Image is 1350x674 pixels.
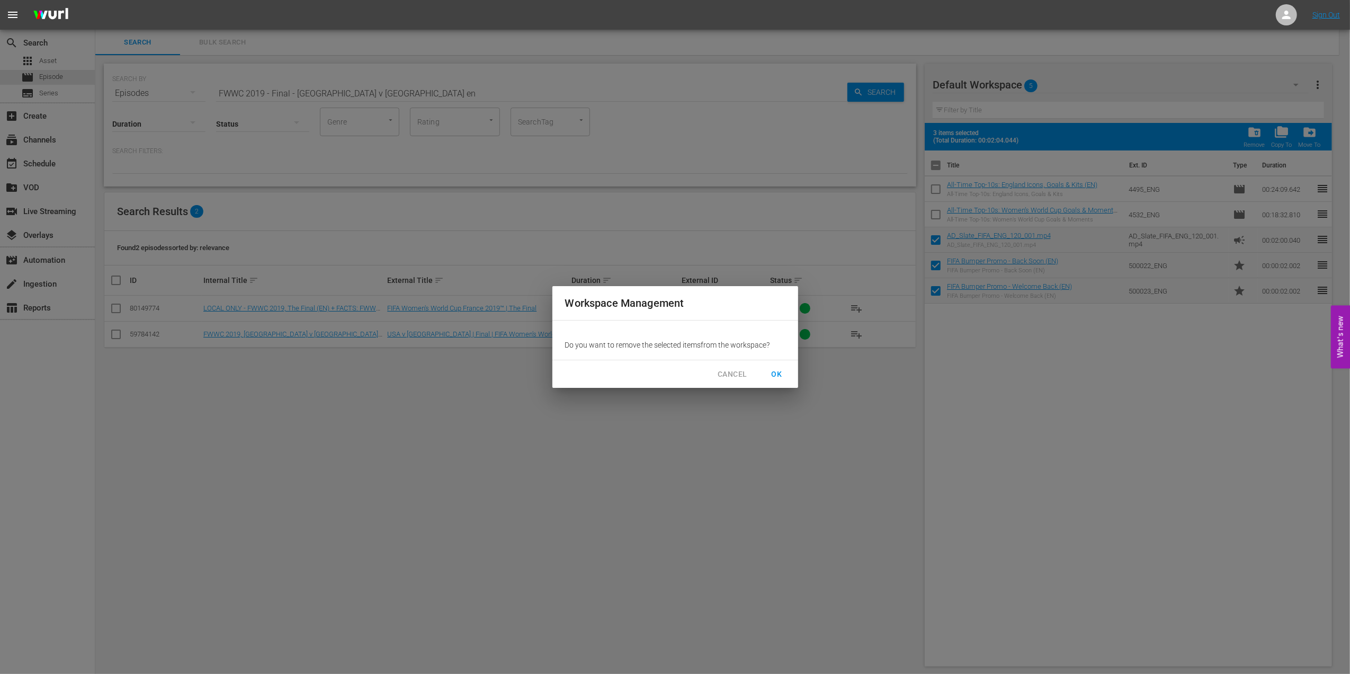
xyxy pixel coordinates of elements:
[768,368,785,381] span: OK
[6,8,19,21] span: menu
[760,365,794,384] button: OK
[1312,11,1340,19] a: Sign Out
[25,3,76,28] img: ans4CAIJ8jUAAAAAAAAAAAAAAAAAAAAAAAAgQb4GAAAAAAAAAAAAAAAAAAAAAAAAJMjXAAAAAAAAAAAAAAAAAAAAAAAAgAT5G...
[1331,306,1350,369] button: Open Feedback Widget
[709,365,755,384] button: CANCEL
[565,340,785,350] p: Do you want to remove the selected item s from the workspace?
[718,368,747,381] span: CANCEL
[565,295,785,312] h2: Workspace Management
